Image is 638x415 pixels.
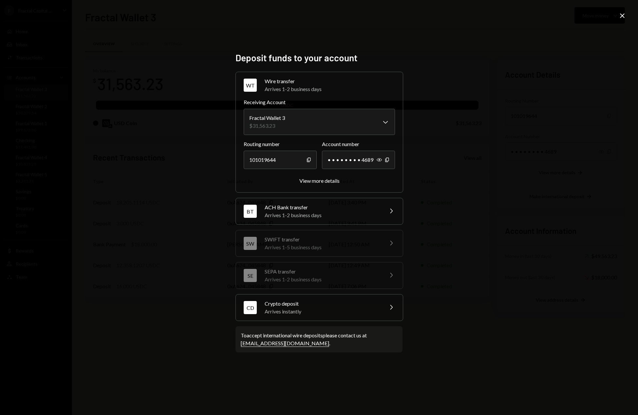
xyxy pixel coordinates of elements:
div: CD [244,301,257,314]
label: Routing number [244,140,317,148]
div: Arrives 1-2 business days [265,85,395,93]
div: WT [244,79,257,92]
div: Arrives 1-2 business days [265,211,379,219]
div: Arrives 1-5 business days [265,243,379,251]
div: Crypto deposit [265,300,379,308]
div: Arrives 1-2 business days [265,275,379,283]
button: SWSWIFT transferArrives 1-5 business days [236,230,403,256]
button: SESEPA transferArrives 1-2 business days [236,262,403,289]
div: SW [244,237,257,250]
div: SEPA transfer [265,268,379,275]
button: WTWire transferArrives 1-2 business days [236,72,403,98]
div: WTWire transferArrives 1-2 business days [244,98,395,184]
div: BT [244,205,257,218]
label: Receiving Account [244,98,395,106]
div: SWIFT transfer [265,236,379,243]
button: View more details [299,178,340,184]
div: SE [244,269,257,282]
button: BTACH Bank transferArrives 1-2 business days [236,198,403,224]
div: Arrives instantly [265,308,379,315]
div: • • • • • • • • 4689 [322,151,395,169]
div: Wire transfer [265,77,395,85]
div: To accept international wire deposits please contact us at . [241,331,397,347]
a: [EMAIL_ADDRESS][DOMAIN_NAME] [241,340,329,347]
div: 101019644 [244,151,317,169]
button: Receiving Account [244,109,395,135]
label: Account number [322,140,395,148]
h2: Deposit funds to your account [235,51,403,64]
button: CDCrypto depositArrives instantly [236,294,403,321]
div: ACH Bank transfer [265,203,379,211]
